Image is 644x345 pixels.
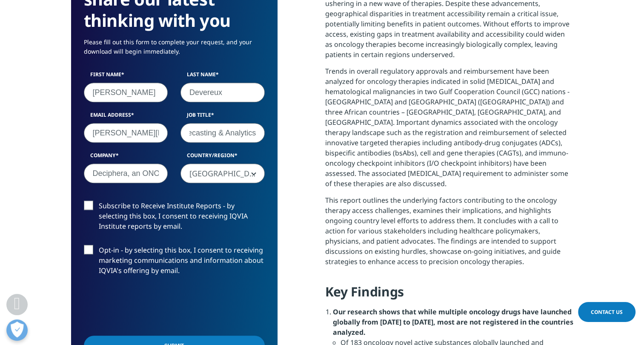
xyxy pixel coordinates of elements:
p: This report outlines the underlying factors contributing to the oncology therapy access challenge... [325,195,573,273]
label: Email Address [84,111,168,123]
p: Trends in overall regulatory approvals and reimbursement have been analyzed for oncology therapie... [325,66,573,195]
label: Last Name [180,71,265,83]
button: Open Preferences [6,319,28,341]
strong: Our research shows that while multiple oncology drugs have launched globally from [DATE] to [DATE... [333,307,573,337]
label: Country/Region [180,152,265,164]
label: Company [84,152,168,164]
span: United States [180,164,265,183]
a: Contact Us [578,302,635,322]
label: Subscribe to Receive Institute Reports - by selecting this box, I consent to receiving IQVIA Inst... [84,201,265,236]
p: Please fill out this form to complete your request, and your download will begin immediately. [84,37,265,63]
label: First Name [84,71,168,83]
label: Opt-in - by selecting this box, I consent to receiving marketing communications and information a... [84,245,265,280]
iframe: reCAPTCHA [84,289,213,322]
span: Contact Us [591,308,623,316]
span: United States [181,164,264,184]
label: Job Title [180,111,265,123]
h4: Key Findings [325,283,573,307]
